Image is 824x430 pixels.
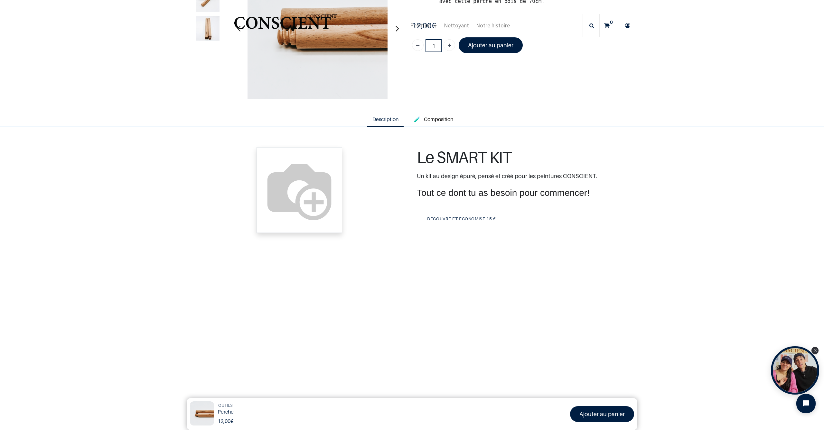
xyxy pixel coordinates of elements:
span: Nettoyant [444,22,469,29]
a: Logo of Conscient [233,13,332,38]
img: Conscient [233,13,332,38]
div: Tolstoy bubble widget [771,346,819,395]
span: Composition [424,116,453,122]
a: DÉCOUVRE ET ÉCONOMISE 15 € [417,211,506,227]
span: Peinture [410,22,431,29]
a: Ajouter [444,39,455,51]
img: kit%20peinture.jpg [257,147,342,233]
iframe: Tidio Chat [791,388,821,419]
p: Un kit au design épuré, pensé et créé pour les peintures CONSCIENT. [417,172,632,180]
a: Supprimer [412,39,424,51]
span: Description [372,116,398,122]
sup: 0 [608,19,614,25]
span: Notre histoire [476,22,510,29]
a: 0 [600,14,618,37]
span: ! [587,188,590,198]
h1: Le SMART KIT [417,148,632,166]
div: Close Tolstoy widget [811,347,819,354]
span: 🧪 [414,116,420,122]
font: Ajouter au panier [468,42,513,49]
span: Tout ce dont tu as besoin pour commencer [417,188,587,198]
a: Ajouter au panier [459,37,523,53]
a: Peinture [407,14,440,37]
div: Open Tolstoy [771,346,819,395]
div: Open Tolstoy widget [771,346,819,395]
